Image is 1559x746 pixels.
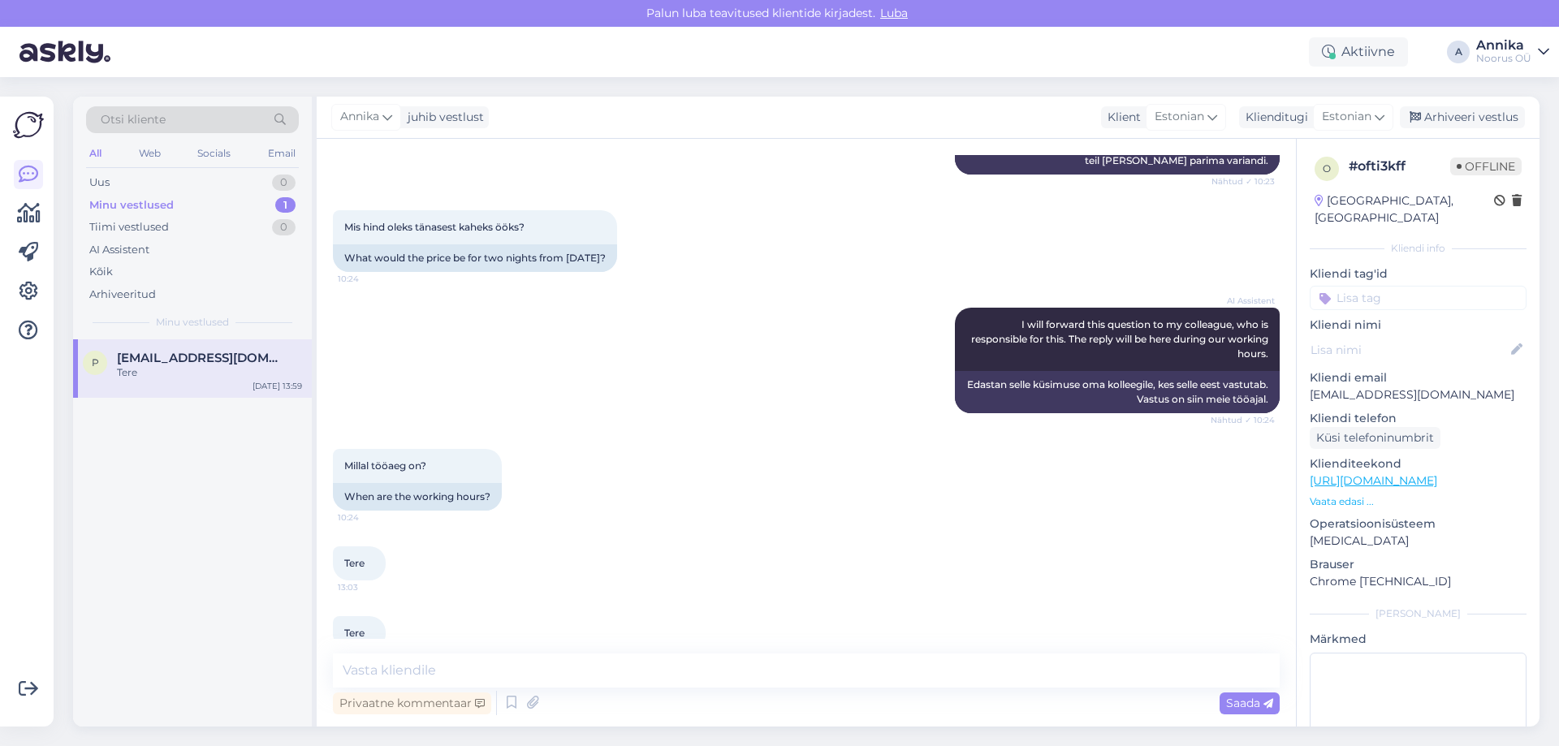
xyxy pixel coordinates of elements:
div: [PERSON_NAME] [1310,606,1527,621]
img: Askly Logo [13,110,44,140]
div: 1 [275,197,296,213]
a: [URL][DOMAIN_NAME] [1310,473,1437,488]
a: AnnikaNoorus OÜ [1476,39,1549,65]
p: Kliendi telefon [1310,410,1527,427]
span: Tere [344,557,365,569]
span: Saada [1226,696,1273,710]
span: I will forward this question to my colleague, who is responsible for this. The reply will be here... [971,318,1271,360]
div: Aktiivne [1309,37,1408,67]
p: Märkmed [1310,631,1527,648]
span: 10:24 [338,273,399,285]
div: 0 [272,219,296,235]
span: Otsi kliente [101,111,166,128]
div: Tiimi vestlused [89,219,169,235]
div: AI Assistent [89,242,149,258]
div: Klient [1101,109,1141,126]
span: 13:03 [338,581,399,593]
p: Operatsioonisüsteem [1310,515,1527,533]
div: # ofti3kff [1349,157,1450,176]
div: Klienditugi [1239,109,1308,126]
div: Edastan selle küsimuse oma kolleegile, kes selle eest vastutab. Vastus on siin meie tööajal. [955,371,1280,413]
div: Arhiveeri vestlus [1400,106,1525,128]
span: Minu vestlused [156,315,229,330]
span: p [92,356,99,369]
div: Kõik [89,264,113,280]
p: Kliendi email [1310,369,1527,386]
span: Tere [344,627,365,639]
div: Kliendi info [1310,241,1527,256]
span: Nähtud ✓ 10:24 [1211,414,1275,426]
div: Küsi telefoninumbrit [1310,427,1440,449]
div: [DATE] 13:59 [253,380,302,392]
p: Chrome [TECHNICAL_ID] [1310,573,1527,590]
p: Brauser [1310,556,1527,573]
div: [GEOGRAPHIC_DATA], [GEOGRAPHIC_DATA] [1315,192,1494,226]
span: Millal tööaeg on? [344,459,426,472]
div: Tere [117,365,302,380]
div: Uus [89,175,110,191]
div: All [86,143,105,164]
div: Web [136,143,164,164]
span: Luba [875,6,913,20]
div: Email [265,143,299,164]
span: Annika [340,108,379,126]
div: A [1447,41,1470,63]
input: Lisa tag [1310,286,1527,310]
span: Estonian [1322,108,1371,126]
span: Nähtud ✓ 10:23 [1211,175,1275,188]
span: AI Assistent [1214,295,1275,307]
p: [MEDICAL_DATA] [1310,533,1527,550]
input: Lisa nimi [1311,341,1508,359]
div: juhib vestlust [401,109,484,126]
div: 0 [272,175,296,191]
div: Annika [1476,39,1531,52]
p: Kliendi nimi [1310,317,1527,334]
span: priit.solovjev@gmail.com [117,351,286,365]
div: Minu vestlused [89,197,174,213]
div: Privaatne kommentaar [333,692,491,714]
p: Kliendi tag'id [1310,265,1527,282]
div: What would the price be for two nights from [DATE]? [333,244,617,272]
span: Offline [1450,157,1522,175]
div: When are the working hours? [333,483,502,511]
span: Estonian [1155,108,1204,126]
p: Klienditeekond [1310,455,1527,472]
div: Arhiveeritud [89,287,156,303]
p: [EMAIL_ADDRESS][DOMAIN_NAME] [1310,386,1527,403]
span: Mis hind oleks tänasest kaheks ööks? [344,221,525,233]
div: Socials [194,143,234,164]
div: Noorus OÜ [1476,52,1531,65]
p: Vaata edasi ... [1310,494,1527,509]
span: o [1323,162,1331,175]
span: 10:24 [338,511,399,524]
